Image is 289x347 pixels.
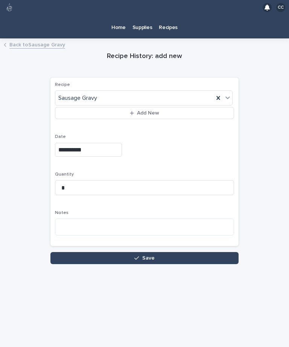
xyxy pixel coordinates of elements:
[159,15,178,31] p: Recipes
[58,94,97,102] span: Sausage Gravy
[111,15,126,31] p: Home
[137,110,159,116] span: Add New
[108,15,129,38] a: Home
[55,135,66,139] span: Date
[155,15,181,38] a: Recipes
[9,40,65,49] a: Back toSausage Gravy
[132,15,152,31] p: Supplies
[276,3,285,12] div: CC
[50,252,239,264] button: Save
[142,255,155,261] span: Save
[55,83,70,87] span: Recipe
[50,52,239,61] h1: Recipe History: add new
[55,107,234,119] button: Add New
[55,172,74,177] span: Quantity
[129,15,156,38] a: Supplies
[55,211,68,215] span: Notes
[5,3,14,12] img: 80hjoBaRqlyywVK24fQd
